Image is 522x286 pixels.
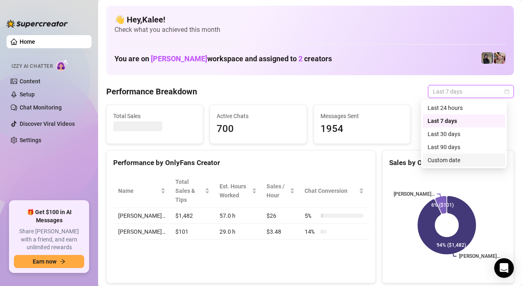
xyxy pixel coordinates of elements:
[170,174,215,208] th: Total Sales & Tips
[494,52,505,64] img: Anna
[20,78,40,85] a: Content
[423,154,505,167] div: Custom date
[389,157,507,168] div: Sales by OnlyFans Creator
[217,121,300,137] span: 700
[170,208,215,224] td: $1,482
[394,191,435,197] text: [PERSON_NAME]…
[20,137,41,143] a: Settings
[56,59,69,71] img: AI Chatter
[320,112,403,121] span: Messages Sent
[113,174,170,208] th: Name
[423,101,505,114] div: Last 24 hours
[106,86,197,97] h4: Performance Breakdown
[114,14,506,25] h4: 👋 Hey, Kalee !
[7,20,68,28] img: logo-BBDzfeDw.svg
[262,224,300,240] td: $3.48
[428,130,500,139] div: Last 30 days
[217,112,300,121] span: Active Chats
[305,211,318,220] span: 5 %
[298,54,302,63] span: 2
[428,116,500,125] div: Last 7 days
[20,104,62,111] a: Chat Monitoring
[215,208,262,224] td: 57.0 h
[220,182,250,200] div: Est. Hours Worked
[175,177,203,204] span: Total Sales & Tips
[113,224,170,240] td: [PERSON_NAME]…
[114,54,332,63] h1: You are on workspace and assigned to creators
[320,121,403,137] span: 1954
[428,143,500,152] div: Last 90 days
[151,54,207,63] span: [PERSON_NAME]
[20,38,35,45] a: Home
[300,174,369,208] th: Chat Conversion
[262,208,300,224] td: $26
[423,127,505,141] div: Last 30 days
[118,186,159,195] span: Name
[113,112,196,121] span: Total Sales
[459,253,500,259] text: [PERSON_NAME]…
[113,157,369,168] div: Performance by OnlyFans Creator
[14,228,84,252] span: Share [PERSON_NAME] with a friend, and earn unlimited rewards
[14,255,84,268] button: Earn nowarrow-right
[267,182,288,200] span: Sales / Hour
[114,25,506,34] span: Check what you achieved this month
[20,91,35,98] a: Setup
[305,227,318,236] span: 14 %
[262,174,300,208] th: Sales / Hour
[305,186,357,195] span: Chat Conversion
[60,259,65,264] span: arrow-right
[170,224,215,240] td: $101
[423,141,505,154] div: Last 90 days
[11,63,53,70] span: Izzy AI Chatter
[482,52,493,64] img: Anna
[428,156,500,165] div: Custom date
[428,103,500,112] div: Last 24 hours
[215,224,262,240] td: 29.0 h
[14,208,84,224] span: 🎁 Get $100 in AI Messages
[113,208,170,224] td: [PERSON_NAME]…
[433,85,509,98] span: Last 7 days
[423,114,505,127] div: Last 7 days
[20,121,75,127] a: Discover Viral Videos
[504,89,509,94] span: calendar
[33,258,56,265] span: Earn now
[494,258,514,278] div: Open Intercom Messenger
